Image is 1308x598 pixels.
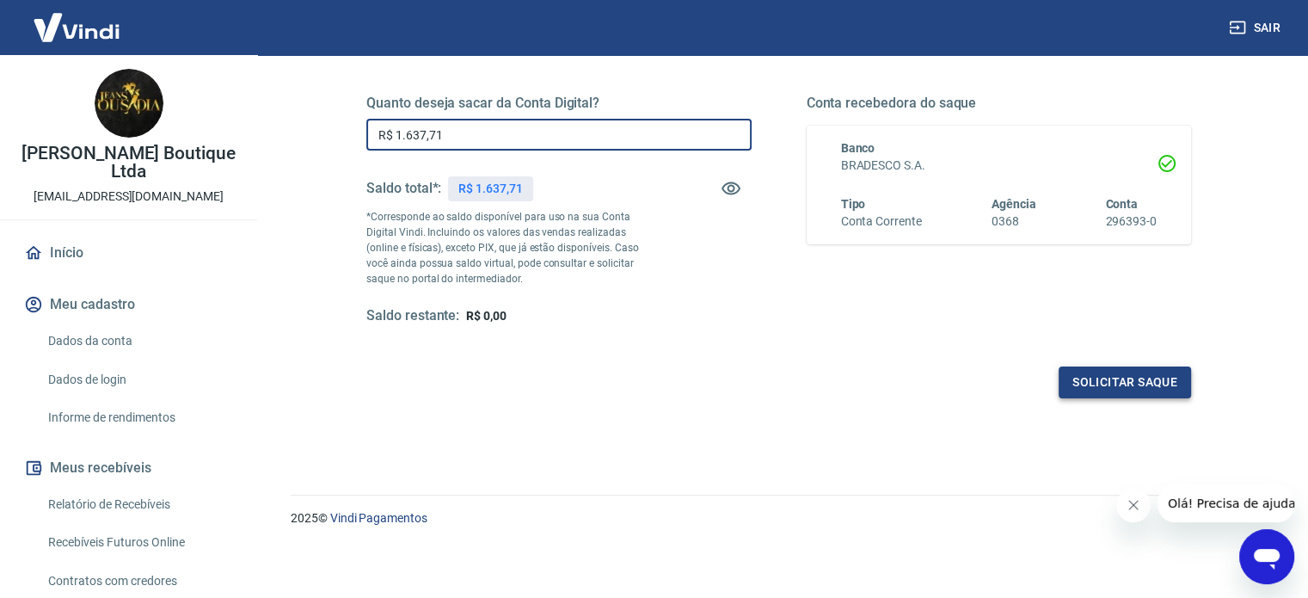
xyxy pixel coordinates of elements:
a: Informe de rendimentos [41,400,236,435]
iframe: Fechar mensagem [1116,488,1151,522]
a: Recebíveis Futuros Online [41,525,236,560]
h5: Saldo restante: [366,307,459,325]
h6: Conta Corrente [841,213,922,231]
iframe: Mensagem da empresa [1158,484,1294,522]
h6: 0368 [992,213,1036,231]
img: 00fa43da-d5fa-40e5-b231-0f14038c24a4.jpeg [95,69,163,138]
p: [EMAIL_ADDRESS][DOMAIN_NAME] [34,188,224,206]
button: Solicitar saque [1059,367,1191,398]
a: Vindi Pagamentos [330,511,427,525]
span: Agência [992,197,1036,211]
a: Relatório de Recebíveis [41,487,236,522]
iframe: Botão para abrir a janela de mensagens [1239,529,1294,584]
h6: BRADESCO S.A. [841,157,1158,175]
p: [PERSON_NAME] Boutique Ltda [14,145,243,181]
span: Banco [841,141,875,155]
p: *Corresponde ao saldo disponível para uso na sua Conta Digital Vindi. Incluindo os valores das ve... [366,209,655,287]
a: Início [21,234,236,272]
img: Vindi [21,1,132,53]
span: R$ 0,00 [466,309,507,323]
h5: Saldo total*: [366,180,441,197]
h5: Conta recebedora do saque [807,95,1192,112]
p: 2025 © [291,509,1267,527]
button: Sair [1225,12,1287,44]
span: Olá! Precisa de ajuda? [10,12,144,26]
h5: Quanto deseja sacar da Conta Digital? [366,95,752,112]
button: Meus recebíveis [21,449,236,487]
p: R$ 1.637,71 [458,180,522,198]
span: Conta [1105,197,1138,211]
a: Dados da conta [41,324,236,359]
h6: 296393-0 [1105,213,1157,231]
button: Meu cadastro [21,286,236,324]
a: Dados de login [41,362,236,398]
span: Tipo [841,197,866,211]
